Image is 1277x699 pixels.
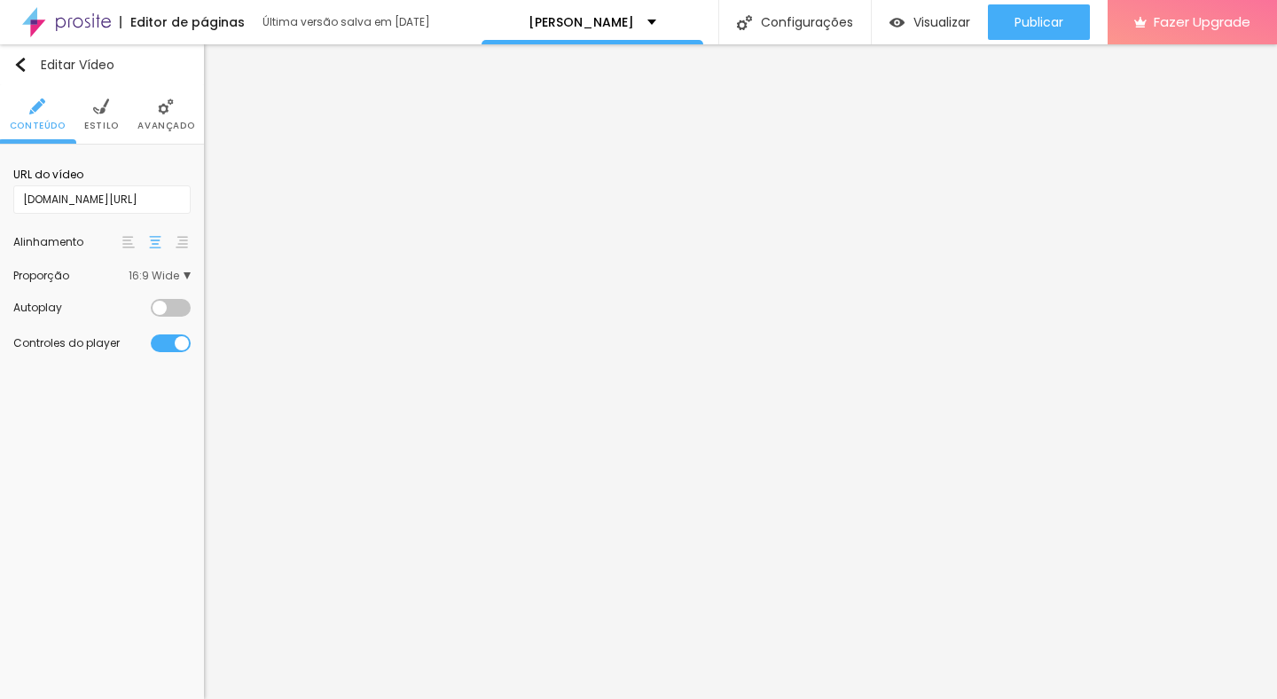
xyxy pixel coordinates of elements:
img: paragraph-right-align.svg [176,236,188,248]
iframe: Editor [204,44,1277,699]
img: paragraph-left-align.svg [122,236,135,248]
img: Icone [13,58,27,72]
img: paragraph-center-align.svg [149,236,161,248]
span: Fazer Upgrade [1154,14,1250,29]
span: Publicar [1015,15,1063,29]
div: Autoplay [13,302,151,313]
span: Estilo [84,122,119,130]
p: [PERSON_NAME] [529,16,634,28]
div: Controles do player [13,338,151,349]
img: Icone [93,98,109,114]
div: Proporção [13,271,129,281]
div: Editar Vídeo [13,58,114,72]
button: Visualizar [872,4,988,40]
div: URL do vídeo [13,167,191,183]
div: Editor de páginas [120,16,245,28]
span: Avançado [137,122,194,130]
img: view-1.svg [889,15,905,30]
img: Icone [158,98,174,114]
div: Última versão salva em [DATE] [262,17,466,27]
button: Publicar [988,4,1090,40]
div: Alinhamento [13,237,120,247]
span: Conteúdo [10,122,66,130]
span: Visualizar [913,15,970,29]
img: Icone [29,98,45,114]
span: 16:9 Wide [129,271,191,281]
img: Icone [737,15,752,30]
input: Youtube, Vimeo ou Dailymotion [13,185,191,214]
